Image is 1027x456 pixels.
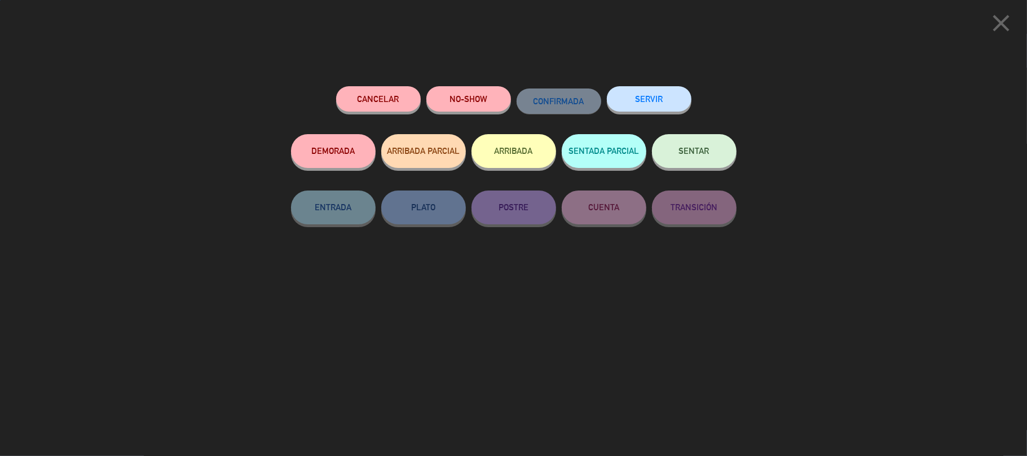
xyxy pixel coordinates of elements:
[652,191,737,224] button: TRANSICIÓN
[471,134,556,168] button: ARRIBADA
[562,134,646,168] button: SENTADA PARCIAL
[984,8,1019,42] button: close
[607,86,691,112] button: SERVIR
[471,191,556,224] button: POSTRE
[426,86,511,112] button: NO-SHOW
[381,191,466,224] button: PLATO
[679,146,709,156] span: SENTAR
[381,134,466,168] button: ARRIBADA PARCIAL
[387,146,460,156] span: ARRIBADA PARCIAL
[336,86,421,112] button: Cancelar
[517,88,601,114] button: CONFIRMADA
[562,191,646,224] button: CUENTA
[291,191,376,224] button: ENTRADA
[291,134,376,168] button: DEMORADA
[652,134,737,168] button: SENTAR
[987,9,1015,37] i: close
[534,96,584,106] span: CONFIRMADA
